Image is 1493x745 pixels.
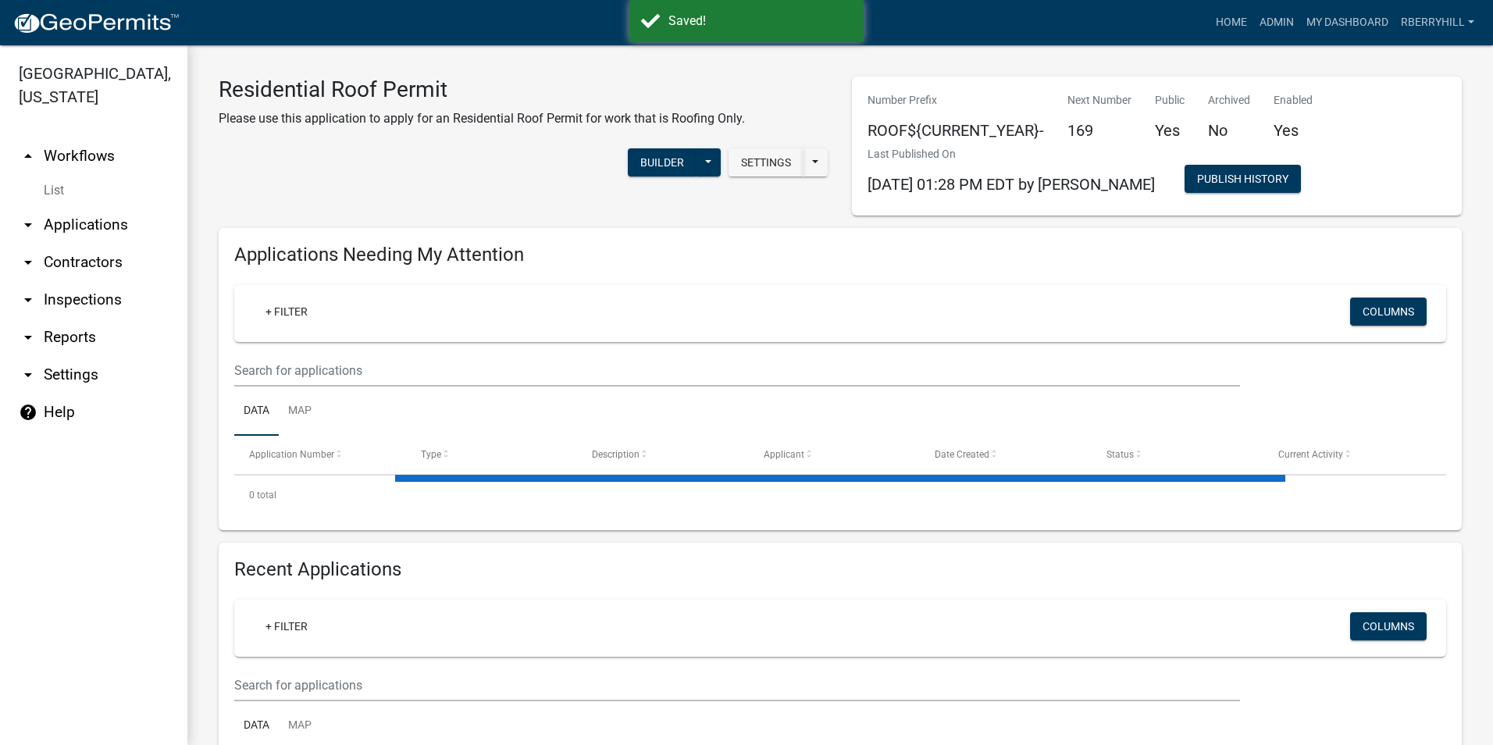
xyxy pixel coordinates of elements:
[1155,92,1185,109] p: Public
[577,436,749,473] datatable-header-cell: Description
[19,147,37,166] i: arrow_drop_up
[1350,612,1427,640] button: Columns
[868,175,1155,194] span: [DATE] 01:28 PM EDT by [PERSON_NAME]
[749,436,921,473] datatable-header-cell: Applicant
[234,387,279,437] a: Data
[764,449,804,460] span: Applicant
[729,148,804,176] button: Settings
[868,146,1155,162] p: Last Published On
[1278,449,1343,460] span: Current Activity
[421,449,441,460] span: Type
[253,298,320,326] a: + Filter
[868,92,1044,109] p: Number Prefix
[920,436,1092,473] datatable-header-cell: Date Created
[234,436,406,473] datatable-header-cell: Application Number
[1350,298,1427,326] button: Columns
[1300,8,1395,37] a: My Dashboard
[234,669,1240,701] input: Search for applications
[1395,8,1481,37] a: rberryhill
[19,216,37,234] i: arrow_drop_down
[1208,121,1250,140] h5: No
[219,77,745,103] h3: Residential Roof Permit
[935,449,989,460] span: Date Created
[1185,174,1301,187] wm-modal-confirm: Workflow Publish History
[19,403,37,422] i: help
[19,291,37,309] i: arrow_drop_down
[406,436,578,473] datatable-header-cell: Type
[1155,121,1185,140] h5: Yes
[253,612,320,640] a: + Filter
[1185,165,1301,193] button: Publish History
[234,558,1446,581] h4: Recent Applications
[279,387,321,437] a: Map
[868,121,1044,140] h5: ROOF${CURRENT_YEAR}-
[1092,436,1263,473] datatable-header-cell: Status
[234,476,1446,515] div: 0 total
[219,109,745,128] p: Please use this application to apply for an Residential Roof Permit for work that is Roofing Only.
[234,244,1446,266] h4: Applications Needing My Attention
[1208,92,1250,109] p: Archived
[1274,121,1313,140] h5: Yes
[1210,8,1253,37] a: Home
[1067,92,1131,109] p: Next Number
[1263,436,1434,473] datatable-header-cell: Current Activity
[1106,449,1134,460] span: Status
[1253,8,1300,37] a: Admin
[234,355,1240,387] input: Search for applications
[249,449,334,460] span: Application Number
[1274,92,1313,109] p: Enabled
[668,12,852,30] div: Saved!
[1067,121,1131,140] h5: 169
[628,148,697,176] button: Builder
[19,365,37,384] i: arrow_drop_down
[19,253,37,272] i: arrow_drop_down
[19,328,37,347] i: arrow_drop_down
[592,449,640,460] span: Description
